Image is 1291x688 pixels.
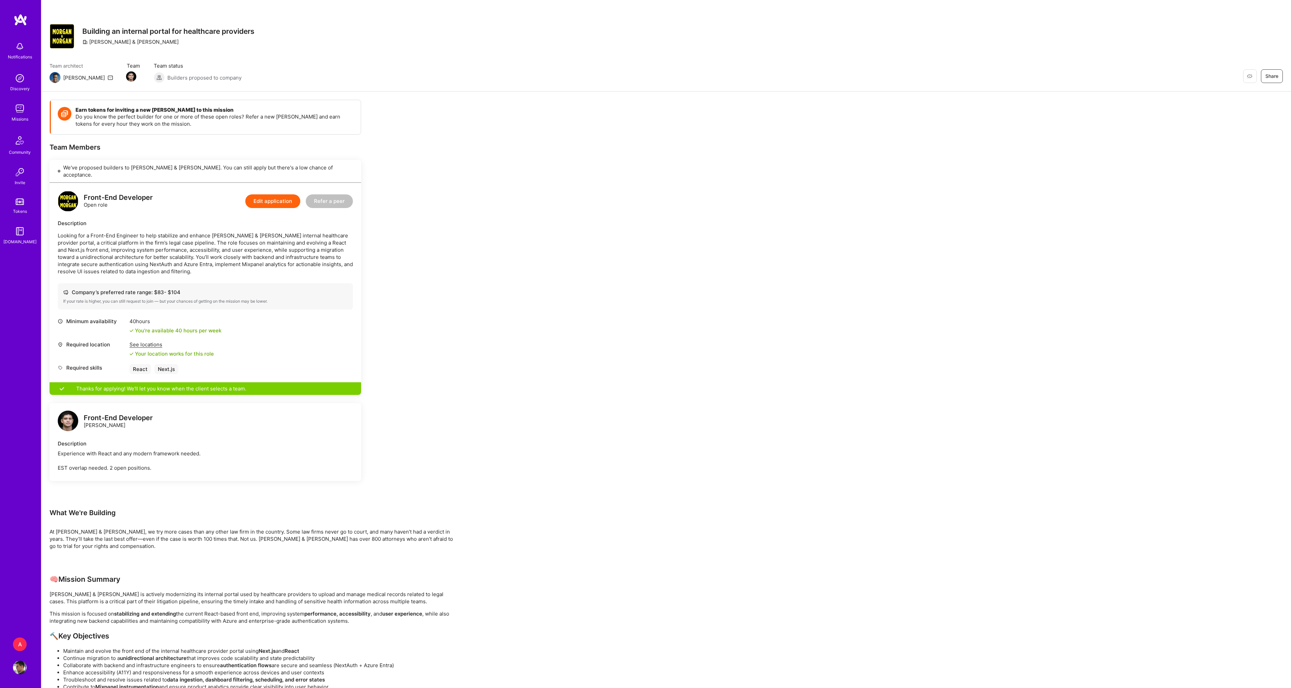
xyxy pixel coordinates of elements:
img: User Avatar [13,661,27,674]
img: Team Architect [50,72,60,83]
p: Looking for a Front-End Engineer to help stabilize and enhance [PERSON_NAME] & [PERSON_NAME] inte... [58,232,353,275]
span: Team architect [50,62,113,69]
i: icon Cash [63,290,68,295]
img: logo [58,411,78,431]
div: Missions [12,115,28,123]
i: icon Check [129,329,134,333]
div: Front-End Developer [84,414,153,422]
img: Company Logo [50,24,74,49]
div: Discovery [10,85,30,92]
span: Builders proposed to company [167,74,242,81]
div: Company’s preferred rate range: $ 83 - $ 104 [63,289,347,296]
div: 40 hours [129,318,221,325]
a: logo [58,411,78,433]
strong: performance, accessibility [304,610,371,617]
a: User Avatar [11,661,28,674]
span: Team status [154,62,242,69]
p: This mission is focused on the current React-based front end, improving system , and , while also... [50,610,459,624]
li: Continue migration to a that improves code scalability and state predictability [63,655,459,662]
a: Team Member Avatar [127,71,136,82]
a: A [11,637,28,651]
div: Open role [84,194,153,208]
h3: 🔨 [50,632,459,640]
span: Team [127,62,140,69]
i: icon Location [58,342,63,347]
div: Notifications [8,53,32,60]
div: If your rate is higher, you can still request to join — but your chances of getting on the missio... [63,299,347,304]
div: What We're Building [50,508,459,517]
li: Troubleshoot and resolve issues related to [63,676,459,683]
span: Share [1265,73,1278,80]
div: Team Members [50,143,361,152]
div: Next.js [154,364,178,374]
div: At [PERSON_NAME] & [PERSON_NAME], we try more cases than any other law firm in the country. Some ... [50,528,459,550]
h4: Earn tokens for inviting a new [PERSON_NAME] to this mission [75,107,354,113]
strong: React [285,648,299,654]
div: [PERSON_NAME] & [PERSON_NAME] [82,38,179,45]
img: discovery [13,71,27,85]
i: icon EyeClosed [1247,73,1252,79]
div: Tokens [13,208,27,215]
img: Team Member Avatar [126,71,136,82]
div: [PERSON_NAME] [84,414,153,429]
img: logo [14,14,27,26]
strong: data ingestion, dashboard filtering, scheduling, and error states [167,676,325,683]
div: Minimum availability [58,318,126,325]
div: React [129,364,151,374]
strong: Key Objectives [58,632,109,640]
img: teamwork [13,102,27,115]
i: icon CompanyGray [82,39,88,45]
div: We've proposed builders to [PERSON_NAME] & [PERSON_NAME]. You can still apply but there's a low c... [50,160,361,183]
div: Required skills [58,364,126,371]
button: Refer a peer [306,194,353,208]
strong: Next.js [259,648,276,654]
img: Token icon [58,107,71,121]
div: [PERSON_NAME] [63,74,105,81]
div: Description [58,440,353,447]
strong: authentication flows [220,662,272,669]
div: Front-End Developer [84,194,153,201]
div: Required location [58,341,126,348]
img: Invite [13,165,27,179]
div: Invite [15,179,25,186]
p: Do you know the perfect builder for one or more of these open roles? Refer a new [PERSON_NAME] an... [75,113,354,127]
img: Community [12,132,28,149]
div: [DOMAIN_NAME] [3,238,37,245]
strong: Mission Summary [58,575,120,583]
div: Experience with React and any modern framework needed. EST overlap needed. 2 open positions. [58,450,353,471]
div: A [13,637,27,651]
p: [PERSON_NAME] & [PERSON_NAME] is actively modernizing its internal portal used by healthcare prov... [50,591,459,605]
h3: Building an internal portal for healthcare providers [82,27,255,36]
div: Description [58,220,353,227]
div: You're available 40 hours per week [129,327,221,334]
i: icon Mail [108,75,113,80]
img: guide book [13,224,27,238]
li: Maintain and evolve the front end of the internal healthcare provider portal using and [63,647,459,655]
img: Builders proposed to company [154,72,165,83]
div: Your location works for this role [129,350,214,357]
i: icon Check [129,352,134,356]
h3: 🧠 [50,575,459,583]
div: See locations [129,341,214,348]
button: Share [1261,69,1283,83]
i: icon Clock [58,319,63,324]
strong: stabilizing and extending [114,610,176,617]
i: icon Tag [58,365,63,370]
div: Community [9,149,31,156]
button: Edit application [245,194,300,208]
strong: user experience [382,610,422,617]
img: logo [58,191,78,211]
li: Collaborate with backend and infrastructure engineers to ensure are secure and seamless (NextAuth... [63,662,459,669]
strong: unidirectional architecture [120,655,187,661]
li: Enhance accessibility (A11Y) and responsiveness for a smooth experience across devices and user c... [63,669,459,676]
img: bell [13,40,27,53]
div: Thanks for applying! We'll let you know when the client selects a team. [50,382,361,395]
img: tokens [16,198,24,205]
